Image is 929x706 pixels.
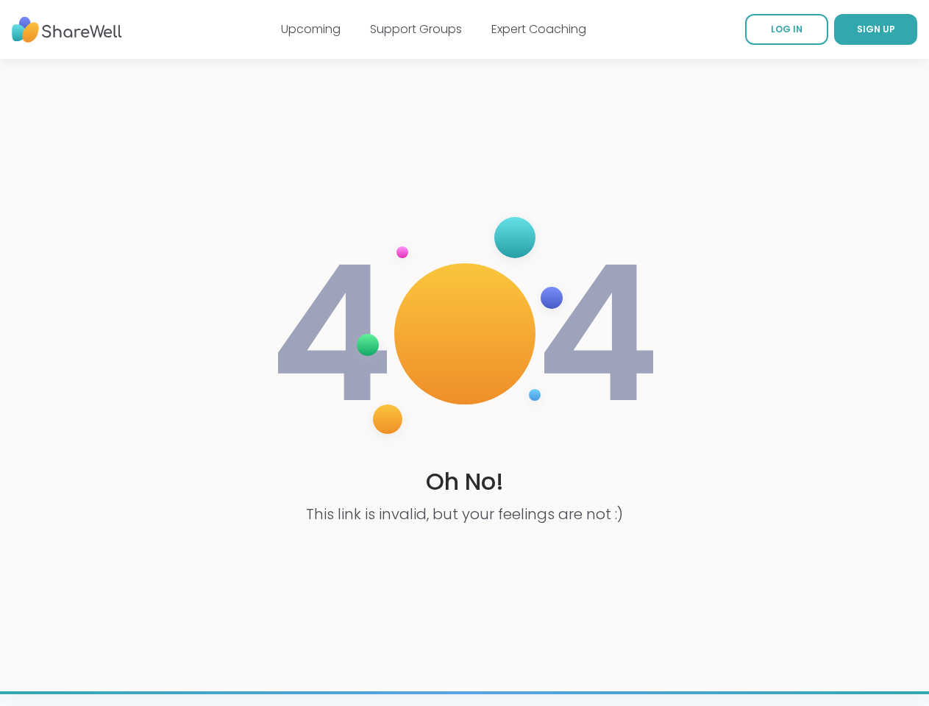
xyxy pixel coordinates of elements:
[12,10,122,50] img: ShareWell Nav Logo
[771,23,802,35] span: LOG IN
[426,466,504,499] h1: Oh No!
[745,14,828,45] a: LOG IN
[281,21,341,38] a: Upcoming
[857,23,895,35] span: SIGN UP
[491,21,586,38] a: Expert Coaching
[834,14,917,45] a: SIGN UP
[370,21,462,38] a: Support Groups
[306,504,623,524] p: This link is invalid, but your feelings are not :)
[269,202,661,466] img: 404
